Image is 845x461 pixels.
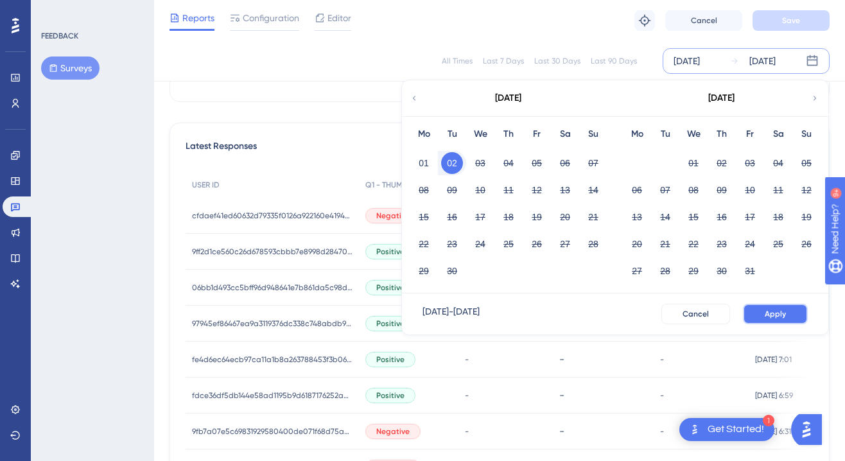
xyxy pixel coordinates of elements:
[554,152,576,174] button: 06
[41,31,78,41] div: FEEDBACK
[711,206,733,228] button: 16
[413,260,435,282] button: 29
[441,260,463,282] button: 30
[87,6,95,17] div: 9+
[30,3,80,19] span: Need Help?
[626,260,648,282] button: 27
[466,126,494,142] div: We
[683,309,709,319] span: Cancel
[192,426,353,437] span: 9fb7a07e5c69831929580400de071f68d75a7f631f6336ede45de27c902b3a91
[739,260,761,282] button: 31
[192,247,353,257] span: 9ff2d1ce560c26d678593cbbb7e8998d284701296818b619c25aa5b657bc981d
[441,206,463,228] button: 16
[711,152,733,174] button: 02
[796,152,817,174] button: 05
[711,179,733,201] button: 09
[767,179,789,201] button: 11
[661,304,730,324] button: Cancel
[767,152,789,174] button: 04
[438,126,466,142] div: Tu
[469,152,491,174] button: 03
[753,10,830,31] button: Save
[739,233,761,255] button: 24
[534,56,580,66] div: Last 30 Days
[683,206,704,228] button: 15
[654,206,676,228] button: 14
[365,180,452,190] span: Q1 - THUMBS UP/DOWN
[591,56,637,66] div: Last 90 Days
[376,390,405,401] span: Positive
[626,233,648,255] button: 20
[192,283,353,293] span: 06bb1d493cc5bff96d948641e7b861da5c98de8eef460e52846c5a83252a630d
[743,304,808,324] button: Apply
[498,233,519,255] button: 25
[767,206,789,228] button: 18
[623,126,651,142] div: Mo
[796,206,817,228] button: 19
[376,426,410,437] span: Negative
[469,179,491,201] button: 10
[327,10,351,26] span: Editor
[582,179,604,201] button: 14
[665,10,742,31] button: Cancel
[708,91,735,106] div: [DATE]
[441,152,463,174] button: 02
[660,426,664,437] span: -
[711,233,733,255] button: 23
[192,211,353,221] span: cfdaef41ed60632d79335f0126a922160e41940ef48e5cb31df77b0b8965ce61
[192,318,353,329] span: 97945ef86467ea9a3119376dc338c748abdb9acc2d8dbb3853d10e6a72c6bc42
[582,152,604,174] button: 07
[796,233,817,255] button: 26
[554,233,576,255] button: 27
[410,126,438,142] div: Mo
[582,206,604,228] button: 21
[739,152,761,174] button: 03
[554,179,576,201] button: 13
[582,233,604,255] button: 28
[755,390,793,401] span: [DATE] 6:59
[767,233,789,255] button: 25
[654,260,676,282] button: 28
[186,139,257,162] span: Latest Responses
[441,179,463,201] button: 09
[651,126,679,142] div: Tu
[465,390,469,401] span: -
[792,126,821,142] div: Su
[782,15,800,26] span: Save
[469,233,491,255] button: 24
[764,126,792,142] div: Sa
[523,126,551,142] div: Fr
[739,206,761,228] button: 17
[674,53,700,69] div: [DATE]
[679,126,708,142] div: We
[413,206,435,228] button: 15
[243,10,299,26] span: Configuration
[554,206,576,228] button: 20
[498,152,519,174] button: 04
[791,410,830,449] iframe: UserGuiding AI Assistant Launcher
[679,418,774,441] div: Open Get Started! checklist, remaining modules: 1
[465,354,469,365] span: -
[376,247,405,257] span: Positive
[626,179,648,201] button: 06
[711,260,733,282] button: 30
[526,233,548,255] button: 26
[192,390,353,401] span: fdce36df5db144e58ad1195b9d6187176252addce3e4b0dcbe494d1b955b58d0
[660,390,664,401] span: -
[413,233,435,255] button: 22
[687,422,702,437] img: launcher-image-alternative-text
[765,309,786,319] span: Apply
[660,354,664,365] span: -
[708,422,764,437] div: Get Started!
[708,126,736,142] div: Th
[192,354,353,365] span: fe4d6ec64ecb97ca11a1b8a263788453f3b061e5281031f8f0ea76a31d63dc3a
[683,260,704,282] button: 29
[495,91,521,106] div: [DATE]
[551,126,579,142] div: Sa
[559,389,647,401] div: -
[683,152,704,174] button: 01
[579,126,607,142] div: Su
[469,206,491,228] button: 17
[498,179,519,201] button: 11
